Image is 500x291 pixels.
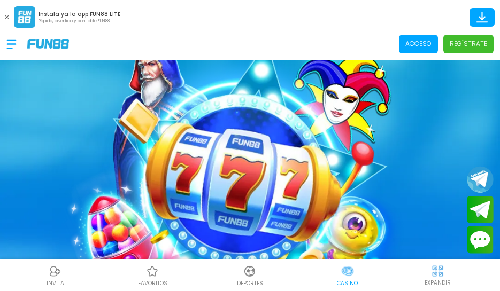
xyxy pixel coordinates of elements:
[49,265,61,278] img: Referral
[27,39,69,48] img: Company Logo
[14,6,35,28] img: App Logo
[104,263,201,287] a: Casino FavoritosCasino Favoritosfavoritos
[337,279,358,287] p: Casino
[39,10,120,18] p: Instala ya la app FUN88 LITE
[243,265,256,278] img: Deportes
[6,263,104,287] a: ReferralReferralINVITA
[299,263,396,287] a: CasinoCasinoCasino
[146,265,159,278] img: Casino Favoritos
[47,279,64,287] p: INVITA
[431,264,444,278] img: hide
[237,279,263,287] p: Deportes
[467,196,494,224] button: Join telegram
[467,226,494,254] button: Contact customer service
[425,279,451,287] p: EXPANDIR
[201,263,298,287] a: DeportesDeportesDeportes
[39,18,120,25] p: Rápido, divertido y confiable FUN88
[405,39,432,49] p: Acceso
[450,39,487,49] p: Regístrate
[467,166,494,193] button: Join telegram channel
[138,279,167,287] p: favoritos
